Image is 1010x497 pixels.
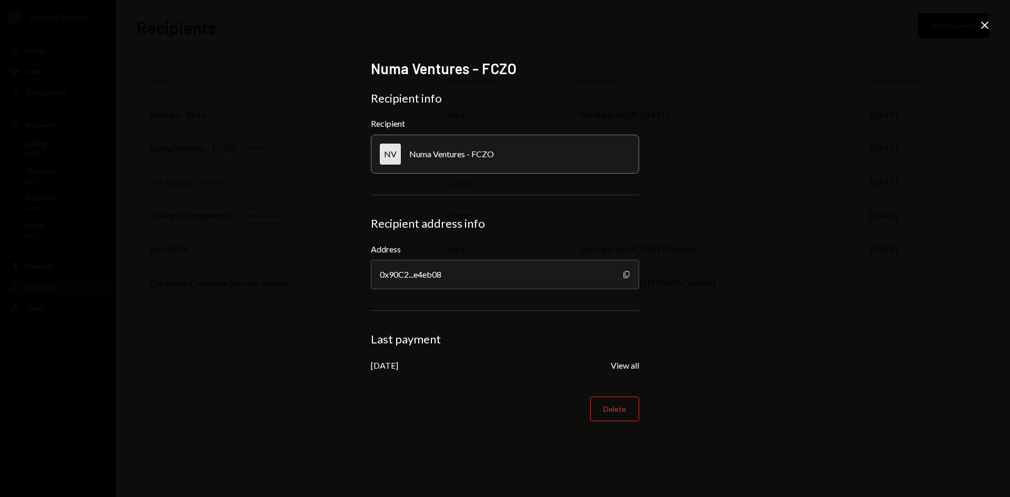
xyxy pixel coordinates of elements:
[371,58,639,79] h2: Numa Ventures - FCZO
[611,360,639,371] button: View all
[371,260,639,289] div: 0x90C2...e4eb08
[371,118,639,128] div: Recipient
[371,91,639,106] div: Recipient info
[380,144,401,165] div: NV
[590,397,639,421] button: Delete
[371,216,639,231] div: Recipient address info
[371,243,639,256] label: Address
[371,360,398,370] div: [DATE]
[371,332,639,347] div: Last payment
[409,149,494,159] div: Numa Ventures - FCZO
